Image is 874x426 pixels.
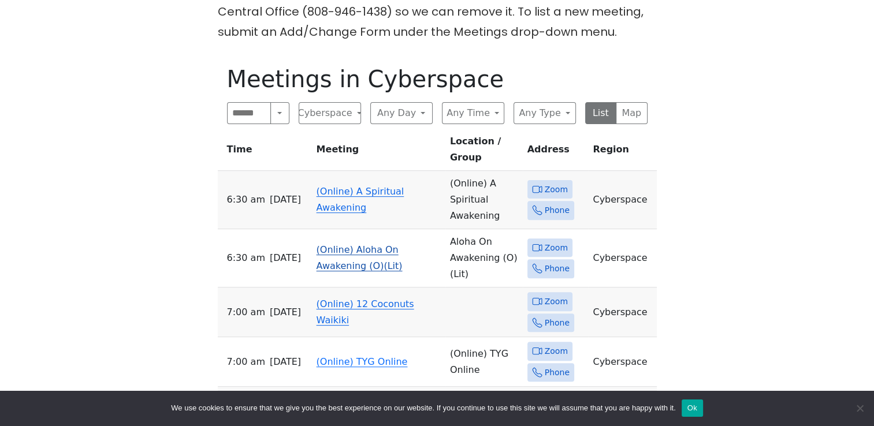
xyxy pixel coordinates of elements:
[370,102,433,124] button: Any Day
[588,287,656,337] td: Cyberspace
[545,203,570,218] span: Phone
[317,244,403,271] a: (Online) Aloha On Awakening (O)(Lit)
[270,192,301,208] span: [DATE]
[545,241,568,255] span: Zoom
[545,365,570,380] span: Phone
[312,133,445,171] th: Meeting
[227,354,265,370] span: 7:00 AM
[227,304,265,320] span: 7:00 AM
[227,102,272,124] input: Search
[585,102,617,124] button: List
[545,294,568,309] span: Zoom
[854,402,865,414] span: No
[218,133,312,171] th: Time
[227,250,265,266] span: 6:30 AM
[588,337,656,387] td: Cyberspace
[270,304,301,320] span: [DATE]
[514,102,576,124] button: Any Type
[270,250,301,266] span: [DATE]
[545,316,570,330] span: Phone
[445,171,523,229] td: (Online) A Spiritual Awakening
[445,133,523,171] th: Location / Group
[588,229,656,287] td: Cyberspace
[270,102,289,124] button: Search
[445,229,523,287] td: Aloha On Awakening (O) (Lit)
[682,399,703,417] button: Ok
[317,356,408,367] a: (Online) TYG Online
[523,133,589,171] th: Address
[299,102,361,124] button: Cyberspace
[588,133,656,171] th: Region
[317,298,414,326] a: (Online) 12 Coconuts Waikiki
[545,182,568,197] span: Zoom
[588,171,656,229] td: Cyberspace
[270,354,301,370] span: [DATE]
[171,402,675,414] span: We use cookies to ensure that we give you the best experience on our website. If you continue to ...
[317,186,404,213] a: (Online) A Spiritual Awakening
[545,344,568,358] span: Zoom
[227,65,648,93] h1: Meetings in Cyberspace
[588,387,656,416] td: Cyberspace
[445,337,523,387] td: (Online) TYG Online
[616,102,648,124] button: Map
[545,261,570,276] span: Phone
[442,102,504,124] button: Any Time
[445,387,523,416] td: Sobriety Buzz
[227,192,265,208] span: 6:30 AM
